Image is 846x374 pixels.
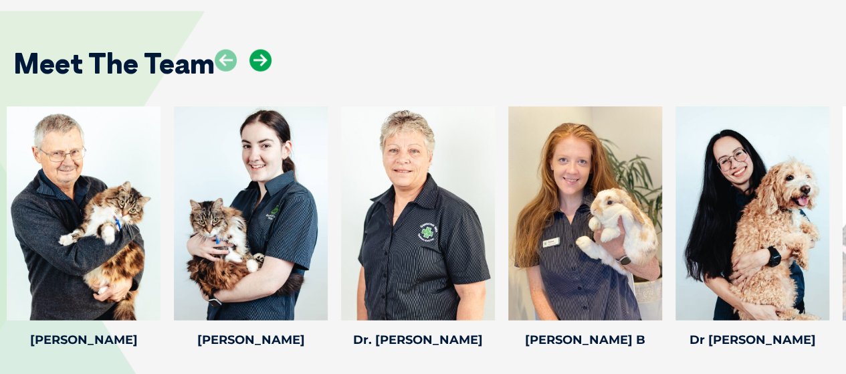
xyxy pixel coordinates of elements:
[675,334,829,346] h4: Dr [PERSON_NAME]
[7,334,161,346] h4: [PERSON_NAME]
[508,334,662,346] h4: [PERSON_NAME] B
[13,50,215,78] h2: Meet The Team
[174,334,328,346] h4: [PERSON_NAME]
[820,61,833,74] button: Search
[341,334,495,346] h4: Dr. [PERSON_NAME]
